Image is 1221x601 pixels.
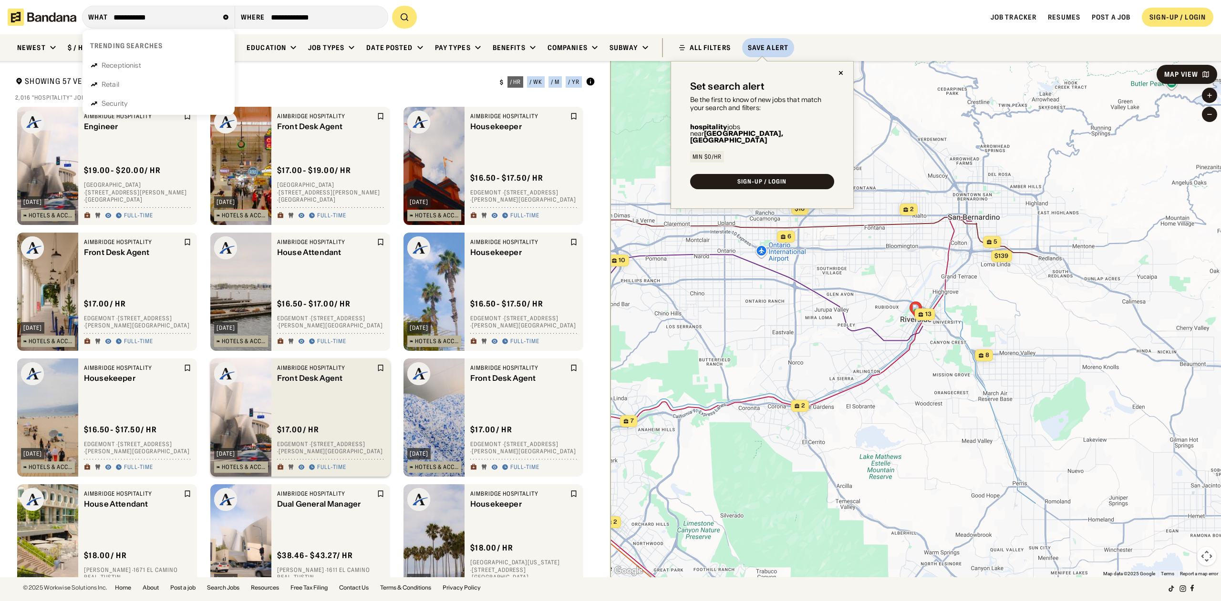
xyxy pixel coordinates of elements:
button: Map camera controls [1197,547,1216,566]
div: $ 16.50 - $17.50 / hr [470,173,543,183]
span: 5 [993,238,997,246]
div: Aimbridge Hospitality [277,112,375,120]
a: About [143,585,159,591]
div: Map View [1164,71,1198,78]
div: SIGN-UP / LOGIN [737,179,786,184]
div: Edgemont · [STREET_ADDRESS] · [PERSON_NAME][GEOGRAPHIC_DATA] [470,440,578,455]
div: Front Desk Agent [470,374,568,383]
img: Aimbridge Hospitality logo [407,488,430,511]
div: Aimbridge Hospitality [277,364,375,372]
div: Receptionist [102,62,141,69]
div: Edgemont · [STREET_ADDRESS] · [PERSON_NAME][GEOGRAPHIC_DATA] [84,315,191,329]
div: $ 38.46 - $43.27 / hr [277,550,353,560]
b: [GEOGRAPHIC_DATA], [GEOGRAPHIC_DATA] [690,129,784,144]
div: / m [551,79,559,85]
div: Aimbridge Hospitality [277,490,375,498]
a: Privacy Policy [443,585,481,591]
div: House Attendant [277,248,375,257]
div: Edgemont · [STREET_ADDRESS] · [PERSON_NAME][GEOGRAPHIC_DATA] [84,440,191,455]
div: Housekeeper [470,122,568,131]
span: 13 [925,310,931,318]
div: Front Desk Agent [84,248,182,257]
div: $ 17.00 / hr [84,299,126,309]
a: Terms (opens in new tab) [1161,571,1174,576]
div: Aimbridge Hospitality [470,112,568,120]
div: Hotels & Accommodation [222,213,266,218]
span: 8 [985,351,989,359]
div: Hotels & Accommodation [29,464,72,470]
div: Full-time [317,212,346,220]
div: Where [241,13,265,21]
div: Hotels & Accommodation [415,338,459,344]
img: Aimbridge Hospitality logo [214,362,237,385]
div: Subway [610,43,638,52]
div: [DATE] [410,325,428,331]
a: Home [115,585,131,591]
div: jobs near [690,123,834,143]
div: Save Alert [748,43,788,52]
div: Pay Types [435,43,471,52]
div: Aimbridge Hospitality [84,364,182,372]
img: Aimbridge Hospitality logo [21,488,44,511]
span: Job Tracker [991,13,1036,21]
div: Job Types [308,43,344,52]
span: 2 [910,205,914,214]
a: Open this area in Google Maps (opens a new window) [613,565,644,577]
div: Education [247,43,286,52]
div: $ 17.00 / hr [277,425,319,435]
div: Be the first to know of new jobs that match your search and filters: [690,96,834,112]
div: $ 17.00 - $19.00 / hr [277,166,351,176]
div: Edgemont · [STREET_ADDRESS] · [PERSON_NAME][GEOGRAPHIC_DATA] [277,315,384,329]
div: Hotels & Accommodation [222,464,266,470]
div: Benefits [493,43,526,52]
div: [DATE] [23,325,42,331]
div: Full-time [510,464,539,471]
div: Full-time [124,212,153,220]
div: Aimbridge Hospitality [84,112,182,120]
div: Engineer [84,122,182,131]
div: [GEOGRAPHIC_DATA][US_STATE] · [STREET_ADDRESS] · [GEOGRAPHIC_DATA] [470,559,578,581]
div: Aimbridge Hospitality [277,238,375,246]
div: [DATE] [410,199,428,205]
div: Housekeeper [470,248,568,257]
div: Aimbridge Hospitality [84,238,182,246]
div: Edgemont · [STREET_ADDRESS] · [PERSON_NAME][GEOGRAPHIC_DATA] [470,315,578,329]
b: hospitality [690,122,728,131]
div: grid [15,107,595,577]
span: 10 [619,256,625,265]
div: $ [500,79,504,86]
div: Aimbridge Hospitality [84,490,182,498]
span: Post a job [1092,13,1130,21]
div: [DATE] [217,199,235,205]
span: $16 [795,205,805,212]
div: Full-time [124,338,153,346]
div: Full-time [124,464,153,471]
div: House Attendant [84,499,182,509]
img: Aimbridge Hospitality logo [214,111,237,133]
div: Retail [102,81,119,88]
div: Hotels & Accommodation [415,464,459,470]
div: $ 16.50 - $17.50 / hr [470,299,543,309]
span: Map data ©2025 Google [1103,571,1155,576]
div: $ 18.00 / hr [84,550,127,560]
span: 2 [801,402,805,410]
div: Hotels & Accommodation [29,213,72,218]
div: [DATE] [23,199,42,205]
div: Housekeeper [84,374,182,383]
div: Edgemont · [STREET_ADDRESS] · [PERSON_NAME][GEOGRAPHIC_DATA] [470,189,578,204]
div: ALL FILTERS [690,44,731,51]
img: Aimbridge Hospitality logo [407,111,430,133]
div: Front Desk Agent [277,374,375,383]
div: $ 16.50 - $17.50 / hr [84,425,157,435]
div: $ 16.50 - $17.00 / hr [277,299,351,309]
div: $ / hour [68,43,97,52]
img: Bandana logotype [8,9,76,26]
div: [DATE] [217,451,235,457]
div: Full-time [510,212,539,220]
div: Date Posted [366,43,413,52]
a: Terms & Conditions [380,585,431,591]
div: Full-time [317,464,346,471]
div: Hotels & Accommodation [222,338,266,344]
div: Full-time [510,338,539,346]
div: © 2025 Workwise Solutions Inc. [23,585,107,591]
